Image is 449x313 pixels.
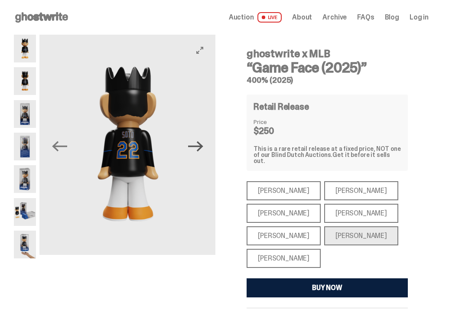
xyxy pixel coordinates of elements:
[14,165,36,193] img: 05-ghostwrite-mlb-game-face-hero-soto-03.png
[257,12,282,23] span: LIVE
[247,226,321,245] div: [PERSON_NAME]
[186,137,205,156] button: Next
[14,231,36,258] img: MLB400ScaleImage.2414-ezgif.com-optipng.png
[247,181,321,200] div: [PERSON_NAME]
[385,14,399,21] a: Blog
[14,35,36,62] img: 01-ghostwrite-mlb-game-face-hero-soto-front.png
[322,14,347,21] a: Archive
[247,278,408,297] button: BUY NOW
[14,67,36,95] img: 02-ghostwrite-mlb-game-face-hero-soto-back.png
[14,198,36,226] img: 06-ghostwrite-mlb-game-face-hero-soto-04.png
[357,14,374,21] a: FAQs
[14,133,36,160] img: 04-ghostwrite-mlb-game-face-hero-soto-02.png
[254,119,297,125] dt: Price
[254,151,390,165] span: Get it before it sells out.
[292,14,312,21] a: About
[229,12,282,23] a: Auction LIVE
[324,181,398,200] div: [PERSON_NAME]
[312,284,342,291] div: BUY NOW
[247,76,408,84] h5: 400% (2025)
[254,127,297,135] dd: $250
[40,35,216,255] img: 02-ghostwrite-mlb-game-face-hero-soto-back.png
[247,49,408,59] h4: ghostwrite x MLB
[229,14,254,21] span: Auction
[254,102,309,111] h4: Retail Release
[195,45,205,55] button: View full-screen
[254,146,401,164] div: This is a rare retail release at a fixed price, NOT one of our Blind Dutch Auctions.
[247,249,321,268] div: [PERSON_NAME]
[14,100,36,128] img: 03-ghostwrite-mlb-game-face-hero-soto-01.png
[324,204,398,223] div: [PERSON_NAME]
[247,204,321,223] div: [PERSON_NAME]
[324,226,398,245] div: [PERSON_NAME]
[247,61,408,75] h3: “Game Face (2025)”
[410,14,429,21] a: Log in
[50,137,69,156] button: Previous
